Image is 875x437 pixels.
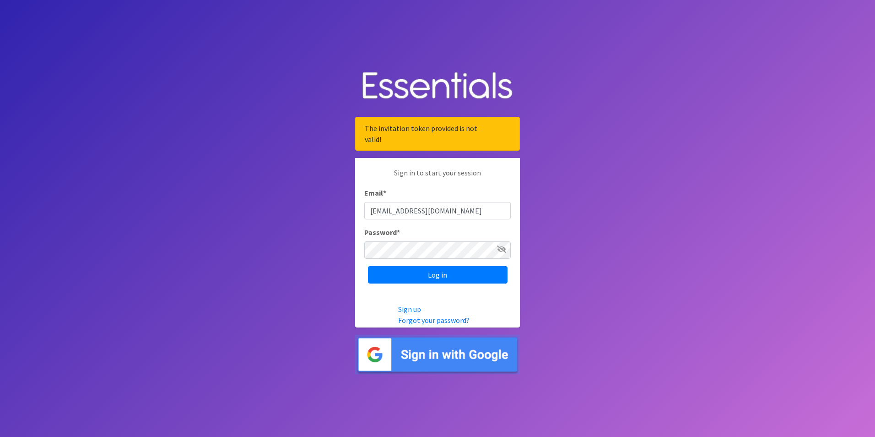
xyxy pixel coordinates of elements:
[355,63,520,110] img: Human Essentials
[364,187,386,198] label: Email
[398,305,421,314] a: Sign up
[397,228,400,237] abbr: required
[368,266,508,284] input: Log in
[355,117,520,151] div: The invitation token provided is not valid!
[383,188,386,197] abbr: required
[364,227,400,238] label: Password
[364,167,511,187] p: Sign in to start your session
[355,335,520,375] img: Sign in with Google
[398,316,470,325] a: Forgot your password?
